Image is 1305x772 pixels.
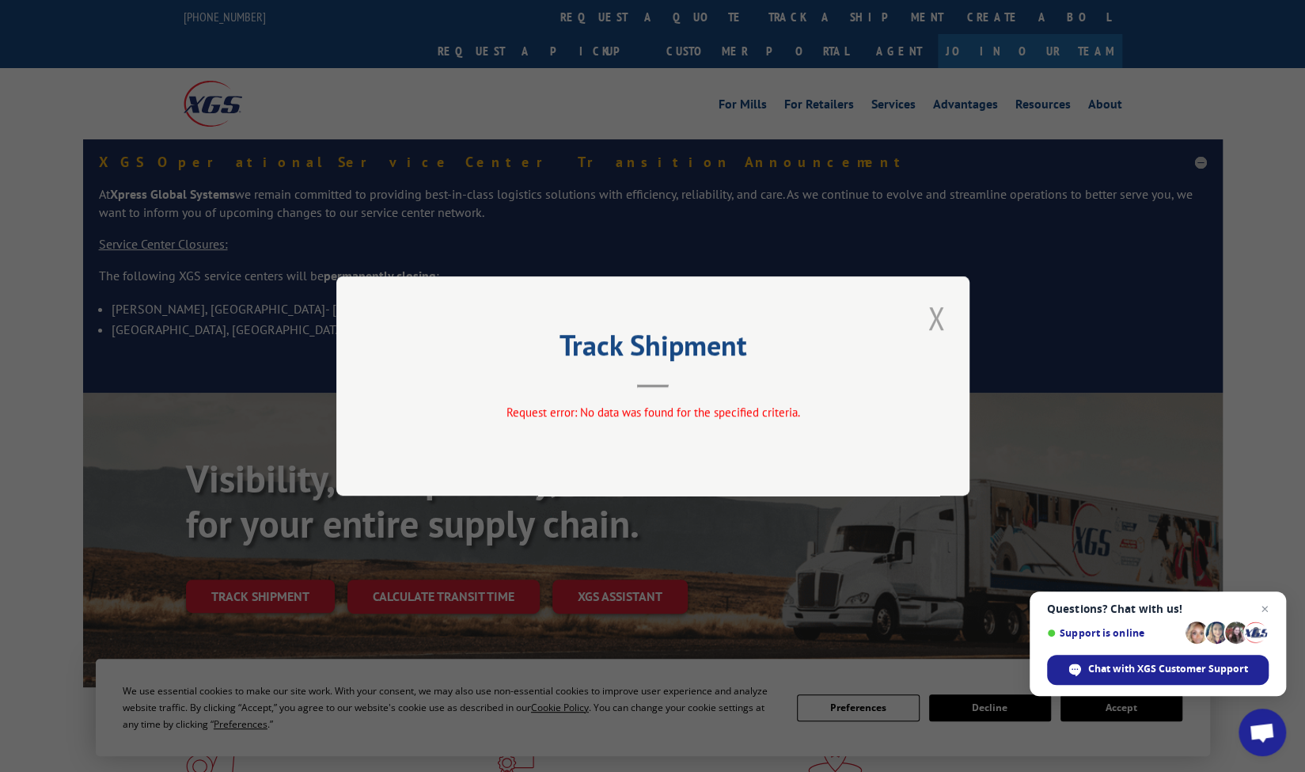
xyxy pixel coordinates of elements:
[923,296,950,340] button: Close modal
[415,334,890,364] h2: Track Shipment
[1239,709,1286,756] a: Open chat
[1047,627,1180,639] span: Support is online
[1047,655,1269,685] span: Chat with XGS Customer Support
[1047,603,1269,615] span: Questions? Chat with us!
[1088,662,1248,676] span: Chat with XGS Customer Support
[506,405,799,420] span: Request error: No data was found for the specified criteria.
